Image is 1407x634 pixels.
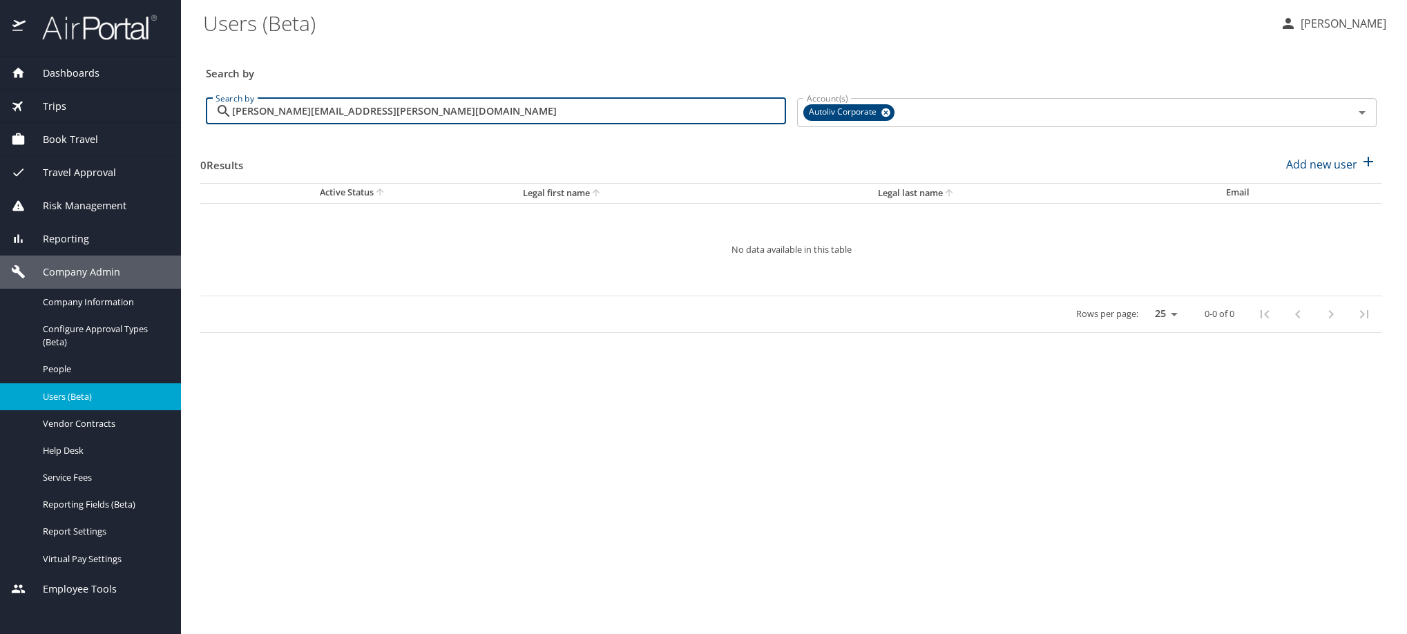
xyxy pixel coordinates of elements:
span: Users (Beta) [43,390,164,403]
h3: 0 Results [200,149,243,173]
p: 0-0 of 0 [1205,309,1234,318]
span: Travel Approval [26,165,116,180]
button: Open [1352,103,1372,122]
span: Vendor Contracts [43,417,164,430]
span: Virtual Pay Settings [43,553,164,566]
button: sort [590,187,604,200]
span: Company Information [43,296,164,309]
table: User Search Table [200,183,1382,333]
span: Reporting Fields (Beta) [43,498,164,511]
span: Risk Management [26,198,126,213]
span: People [43,363,164,376]
img: icon-airportal.png [12,14,27,41]
th: Legal last name [867,183,1215,203]
span: Company Admin [26,265,120,280]
p: Rows per page: [1076,309,1138,318]
span: Help Desk [43,444,164,457]
p: No data available in this table [242,245,1341,254]
h3: Search by [206,57,1377,81]
th: Active Status [200,183,512,203]
span: Dashboards [26,66,99,81]
input: Search by name or email [232,98,786,124]
span: Employee Tools [26,582,117,597]
h1: Users (Beta) [203,1,1269,44]
button: [PERSON_NAME] [1274,11,1392,36]
p: Add new user [1286,156,1357,173]
th: Legal first name [512,183,867,203]
th: Email [1215,183,1382,203]
p: [PERSON_NAME] [1296,15,1386,32]
button: Add new user [1281,149,1382,180]
button: sort [943,187,957,200]
select: rows per page [1144,304,1183,325]
img: airportal-logo.png [27,14,157,41]
span: Trips [26,99,66,114]
span: Book Travel [26,132,98,147]
span: Service Fees [43,471,164,484]
span: Reporting [26,231,89,247]
span: Report Settings [43,525,164,538]
button: sort [374,186,387,200]
span: Autoliv Corporate [803,105,885,119]
span: Configure Approval Types (Beta) [43,323,164,349]
div: Autoliv Corporate [803,104,894,121]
